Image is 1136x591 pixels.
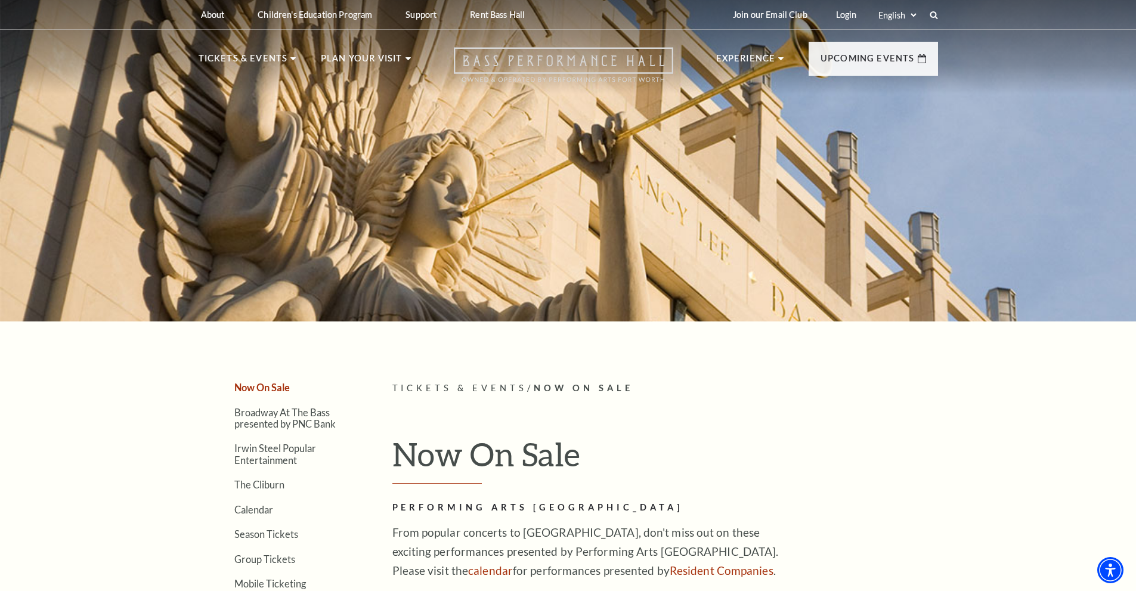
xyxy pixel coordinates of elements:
[392,383,528,393] span: Tickets & Events
[234,407,336,429] a: Broadway At The Bass presented by PNC Bank
[411,47,716,94] a: Open this option
[392,381,938,396] p: /
[258,10,372,20] p: Children's Education Program
[534,383,633,393] span: Now On Sale
[716,51,776,73] p: Experience
[199,51,288,73] p: Tickets & Events
[321,51,403,73] p: Plan Your Visit
[234,553,295,565] a: Group Tickets
[392,500,780,515] h2: Performing Arts [GEOGRAPHIC_DATA]
[234,504,273,515] a: Calendar
[234,578,306,589] a: Mobile Ticketing
[670,564,773,577] a: Resident Companies
[201,10,225,20] p: About
[406,10,437,20] p: Support
[876,10,918,21] select: Select:
[234,382,290,393] a: Now On Sale
[392,435,938,484] h1: Now On Sale
[470,10,525,20] p: Rent Bass Hall
[392,523,780,580] p: From popular concerts to [GEOGRAPHIC_DATA], don't miss out on these exciting performances present...
[234,443,316,465] a: Irwin Steel Popular Entertainment
[1097,557,1123,583] div: Accessibility Menu
[468,564,513,577] a: calendar
[821,51,915,73] p: Upcoming Events
[234,479,284,490] a: The Cliburn
[234,528,298,540] a: Season Tickets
